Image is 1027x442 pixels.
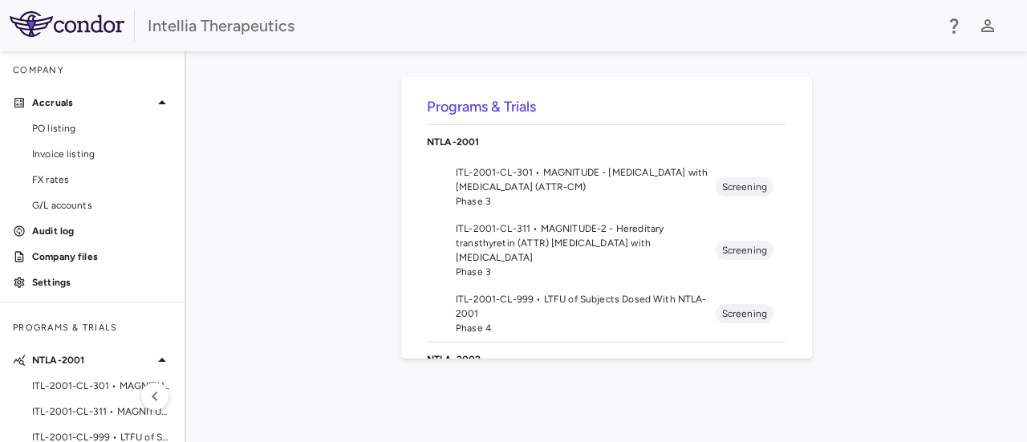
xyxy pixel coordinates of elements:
[148,14,934,38] div: Intellia Therapeutics
[456,292,716,321] span: ITL-2001-CL-999 • LTFU of Subjects Dosed With NTLA-2001
[32,224,172,238] p: Audit log
[716,180,773,194] span: Screening
[32,404,172,419] span: ITL-2001-CL-311 • MAGNITUDE-2 - Hereditary transthyretin (ATTR) [MEDICAL_DATA] with [MEDICAL_DATA]
[427,343,786,376] div: NTLA-2002
[32,275,172,290] p: Settings
[32,95,152,110] p: Accruals
[427,96,786,118] h6: Programs & Trials
[32,379,172,393] span: ITL-2001-CL-301 • MAGNITUDE - [MEDICAL_DATA] with [MEDICAL_DATA] (ATTR-CM)
[427,135,786,149] p: NTLA-2001
[10,11,124,37] img: logo-full-BYUhSk78.svg
[32,249,172,264] p: Company files
[427,125,786,159] div: NTLA-2001
[32,121,172,136] span: PO listing
[427,352,786,367] p: NTLA-2002
[32,198,172,213] span: G/L accounts
[716,243,773,257] span: Screening
[427,215,786,286] li: ITL-2001-CL-311 • MAGNITUDE-2 - Hereditary transthyretin (ATTR) [MEDICAL_DATA] with [MEDICAL_DATA...
[427,159,786,215] li: ITL-2001-CL-301 • MAGNITUDE - [MEDICAL_DATA] with [MEDICAL_DATA] (ATTR-CM)Phase 3Screening
[32,147,172,161] span: Invoice listing
[456,165,716,194] span: ITL-2001-CL-301 • MAGNITUDE - [MEDICAL_DATA] with [MEDICAL_DATA] (ATTR-CM)
[456,194,716,209] span: Phase 3
[32,353,152,367] p: NTLA-2001
[456,265,716,279] span: Phase 3
[456,221,716,265] span: ITL-2001-CL-311 • MAGNITUDE-2 - Hereditary transthyretin (ATTR) [MEDICAL_DATA] with [MEDICAL_DATA]
[456,321,716,335] span: Phase 4
[32,172,172,187] span: FX rates
[427,286,786,342] li: ITL-2001-CL-999 • LTFU of Subjects Dosed With NTLA-2001Phase 4Screening
[716,306,773,321] span: Screening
